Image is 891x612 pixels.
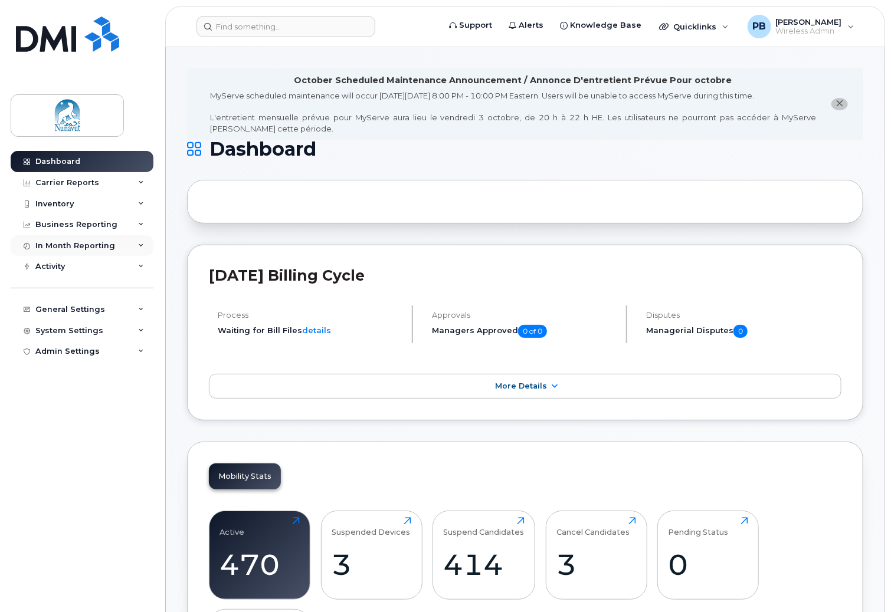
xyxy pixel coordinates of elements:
[556,517,636,593] a: Cancel Candidates3
[294,74,732,87] div: October Scheduled Maintenance Announcement / Annonce D'entretient Prévue Pour octobre
[220,517,245,537] div: Active
[332,517,411,593] a: Suspended Devices3
[444,517,525,537] div: Suspend Candidates
[556,547,636,582] div: 3
[495,381,547,390] span: More Details
[209,266,841,284] h2: [DATE] Billing Cycle
[646,325,841,338] h5: Managerial Disputes
[220,547,300,582] div: 470
[733,325,748,338] span: 0
[444,517,525,593] a: Suspend Candidates414
[210,90,816,134] div: MyServe scheduled maintenance will occur [DATE][DATE] 8:00 PM - 10:00 PM Eastern. Users will be u...
[831,98,848,110] button: close notification
[646,311,841,320] h4: Disputes
[432,325,616,338] h5: Managers Approved
[556,517,630,537] div: Cancel Candidates
[444,547,525,582] div: 414
[669,517,729,537] div: Pending Status
[669,517,748,593] a: Pending Status0
[209,140,316,158] span: Dashboard
[218,311,402,320] h4: Process
[332,547,411,582] div: 3
[432,311,616,320] h4: Approvals
[332,517,410,537] div: Suspended Devices
[220,517,300,593] a: Active470
[218,325,402,336] li: Waiting for Bill Files
[518,325,547,338] span: 0 of 0
[669,547,748,582] div: 0
[302,325,331,335] a: details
